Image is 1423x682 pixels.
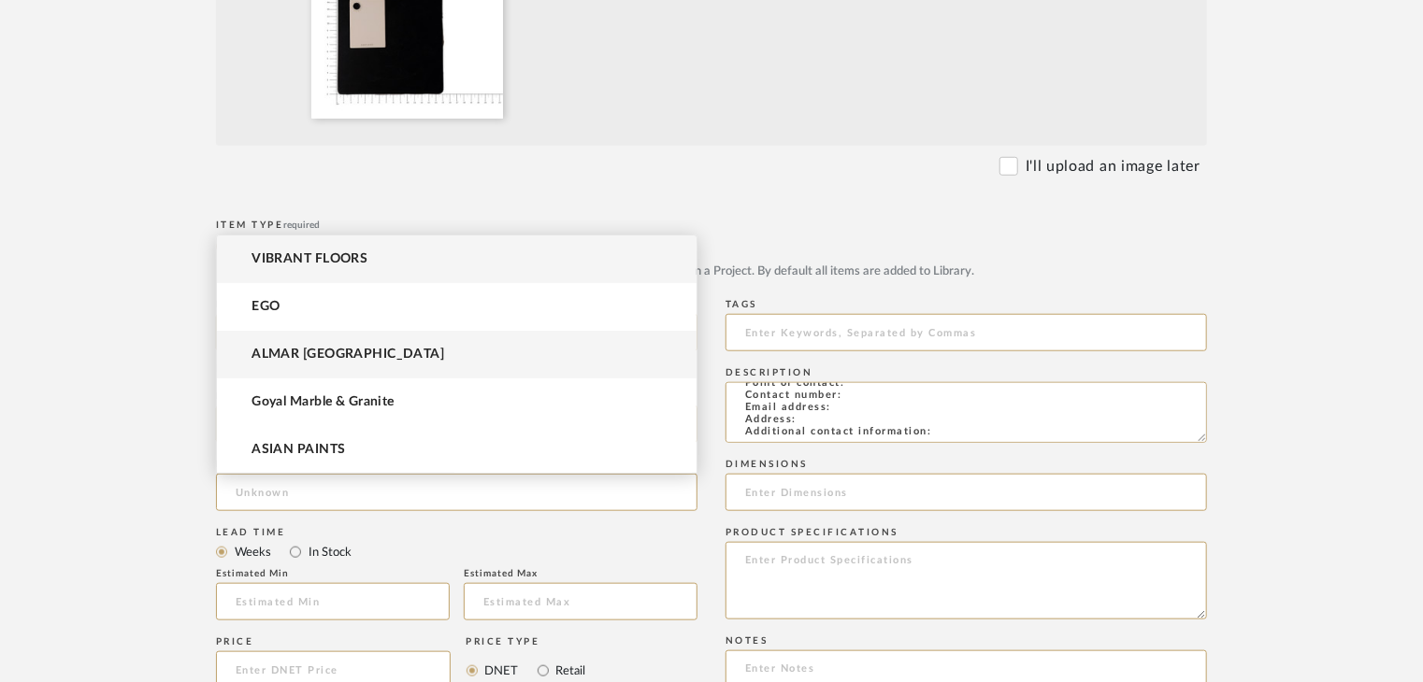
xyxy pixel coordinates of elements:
input: Unknown [216,474,697,511]
label: I'll upload an image later [1026,155,1200,178]
label: DNET [483,661,519,681]
label: Retail [554,661,586,681]
div: Price Type [467,636,586,647]
div: Price [216,636,451,647]
div: Product Specifications [726,527,1207,538]
mat-radio-group: Select item type [216,540,697,563]
div: Estimated Min [216,568,450,579]
span: VIBRANT FLOORS [252,251,367,267]
input: Estimated Min [216,583,450,620]
div: Upload JPG/PNG images or PDF drawings to create an item with maximum functionality in a Project. ... [216,263,1207,281]
span: ASIAN PAINTS [252,442,345,458]
div: Lead Time [216,527,697,538]
label: In Stock [307,542,352,562]
input: Enter Keywords, Separated by Commas [726,314,1207,351]
input: Estimated Max [464,583,697,620]
div: Tags [726,299,1207,310]
div: Description [726,367,1207,378]
div: Dimensions [726,459,1207,470]
input: Enter Dimensions [726,474,1207,511]
div: Notes [726,635,1207,646]
div: Item Type [216,220,1207,231]
mat-radio-group: Select item type [216,234,1207,258]
span: required [284,220,321,230]
span: Goyal Marble & Granite [252,394,395,410]
div: Estimated Max [464,568,697,579]
label: Weeks [233,542,271,562]
span: ALMAR [GEOGRAPHIC_DATA] [252,347,444,362]
span: EGO [252,299,280,315]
